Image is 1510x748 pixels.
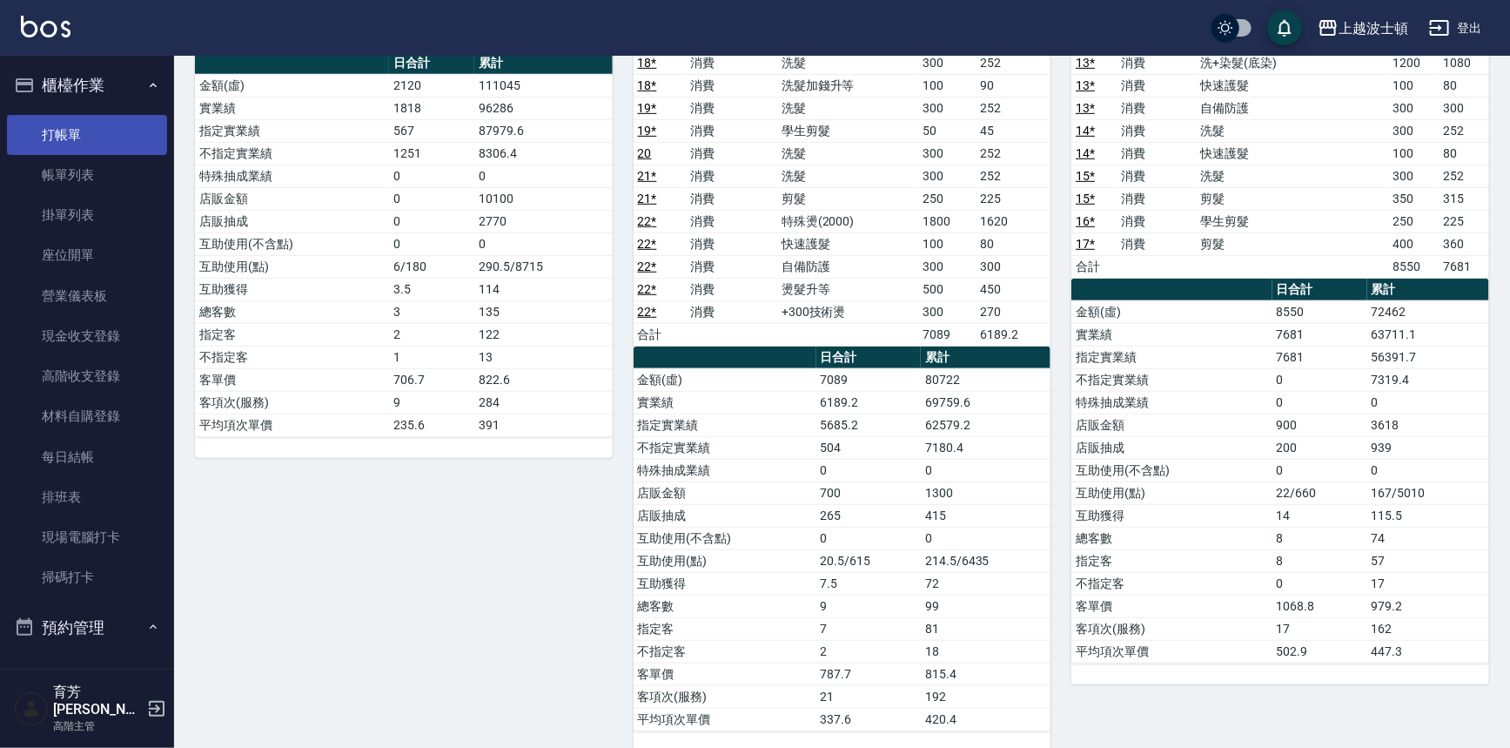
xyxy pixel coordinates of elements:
td: 115.5 [1367,504,1489,527]
td: 252 [976,165,1051,187]
td: 900 [1272,414,1367,436]
td: 87979.6 [474,119,612,142]
td: 快速護髮 [1196,74,1388,97]
div: 上越波士頓 [1339,17,1408,39]
td: 實業績 [195,97,389,119]
td: 7319.4 [1367,368,1489,391]
td: 總客數 [1071,527,1272,549]
td: 0 [816,459,922,482]
td: 店販抽成 [634,504,816,527]
td: 指定實業績 [1071,346,1272,368]
td: 252 [976,142,1051,165]
td: 63711.1 [1367,323,1489,346]
td: 225 [1439,210,1489,232]
td: 0 [816,527,922,549]
td: 300 [918,51,976,74]
td: 62579.2 [921,414,1050,436]
td: 0 [1272,459,1367,482]
th: 累計 [474,52,612,75]
p: 高階主管 [53,718,142,734]
td: 8550 [1272,300,1367,323]
td: 1620 [976,210,1051,232]
td: 3.5 [389,278,474,300]
td: 1800 [918,210,976,232]
td: 消費 [686,51,777,74]
td: 自備防護 [1196,97,1388,119]
table: a dense table [195,52,613,437]
td: 235.6 [389,414,474,436]
td: 1200 [1389,51,1440,74]
td: 350 [1389,187,1440,210]
td: 指定客 [634,617,816,640]
td: 互助使用(點) [634,549,816,572]
td: 指定客 [195,323,389,346]
td: 消費 [686,232,777,255]
td: 客項次(服務) [1071,617,1272,640]
td: 洗髮 [777,142,918,165]
td: 洗髮 [1196,165,1388,187]
td: 787.7 [816,663,922,685]
td: 300 [1389,119,1440,142]
td: 特殊抽成業績 [634,459,816,482]
td: 消費 [1117,187,1197,210]
td: 0 [389,232,474,255]
td: 互助使用(不含點) [195,232,389,255]
td: 300 [1439,97,1489,119]
td: 8550 [1389,255,1440,278]
td: 洗+染髮(底染) [1196,51,1388,74]
td: 300 [918,300,976,323]
td: 13 [474,346,612,368]
td: 剪髮 [1196,232,1388,255]
td: 0 [921,459,1050,482]
td: 504 [816,436,922,459]
td: 指定實業績 [634,414,816,436]
td: 979.2 [1367,595,1489,617]
td: 7089 [918,323,976,346]
td: 消費 [1117,119,1197,142]
td: 252 [976,51,1051,74]
td: 22/660 [1272,482,1367,504]
td: 17 [1367,572,1489,595]
td: 450 [976,278,1051,300]
td: 不指定實業績 [634,436,816,459]
td: 消費 [686,165,777,187]
td: 消費 [686,255,777,278]
td: 0 [1367,391,1489,414]
td: 洗髮 [1196,119,1388,142]
td: 300 [1389,97,1440,119]
td: 平均項次單價 [1071,640,1272,663]
td: 567 [389,119,474,142]
td: 洗髮 [777,165,918,187]
td: 200 [1272,436,1367,459]
td: 消費 [686,142,777,165]
td: 300 [918,97,976,119]
td: 7180.4 [921,436,1050,459]
td: 消費 [686,97,777,119]
td: 客項次(服務) [634,685,816,708]
td: 店販抽成 [195,210,389,232]
th: 日合計 [1272,279,1367,301]
td: 500 [918,278,976,300]
td: 6189.2 [976,323,1051,346]
td: 81 [921,617,1050,640]
td: 7.5 [816,572,922,595]
td: 57 [1367,549,1489,572]
td: +300技術燙 [777,300,918,323]
button: 櫃檯作業 [7,63,167,108]
td: 燙髮升等 [777,278,918,300]
th: 累計 [1367,279,1489,301]
h5: 育芳[PERSON_NAME] [53,684,142,718]
td: 消費 [1117,210,1197,232]
td: 290.5/8715 [474,255,612,278]
td: 洗髮 [777,51,918,74]
td: 8 [1272,527,1367,549]
td: 互助使用(點) [195,255,389,278]
img: Person [14,691,49,726]
td: 111045 [474,74,612,97]
td: 8306.4 [474,142,612,165]
td: 互助獲得 [1071,504,1272,527]
td: 1818 [389,97,474,119]
td: 7089 [816,368,922,391]
td: 1068.8 [1272,595,1367,617]
td: 平均項次單價 [195,414,389,436]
